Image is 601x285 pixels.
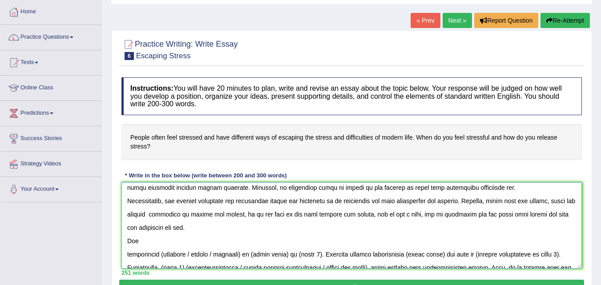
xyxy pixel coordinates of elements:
a: « Prev [411,13,440,28]
a: Practice Questions [0,25,102,47]
a: Predictions [0,101,102,123]
h4: You will have 20 minutes to plan, write and revise an essay about the topic below. Your response ... [121,77,582,115]
button: Re-Attempt [540,13,590,28]
small: Escaping Stress [136,52,191,60]
a: Next » [443,13,472,28]
div: * Write in the box below (write between 200 and 300 words) [121,171,290,180]
button: Report Question [474,13,538,28]
a: Strategy Videos [0,152,102,174]
h4: People often feel stressed and have different ways of escaping the stress and difficulties of mod... [121,124,582,160]
a: Your Account [0,177,102,199]
a: Success Stories [0,126,102,149]
b: Instructions: [130,84,173,92]
div: 251 words [121,269,582,277]
h2: Practice Writing: Write Essay [121,38,238,60]
span: 6 [125,52,134,60]
a: Online Class [0,76,102,98]
a: Tests [0,50,102,72]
